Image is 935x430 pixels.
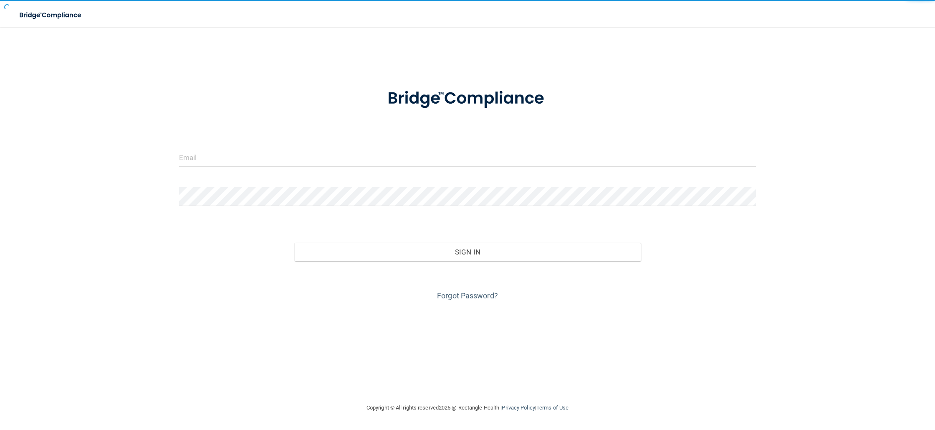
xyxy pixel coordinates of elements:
[315,394,620,421] div: Copyright © All rights reserved 2025 @ Rectangle Health | |
[536,405,569,411] a: Terms of Use
[294,243,640,261] button: Sign In
[13,7,89,24] img: bridge_compliance_login_screen.278c3ca4.svg
[179,148,756,167] input: Email
[370,77,565,120] img: bridge_compliance_login_screen.278c3ca4.svg
[437,291,498,300] a: Forgot Password?
[502,405,535,411] a: Privacy Policy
